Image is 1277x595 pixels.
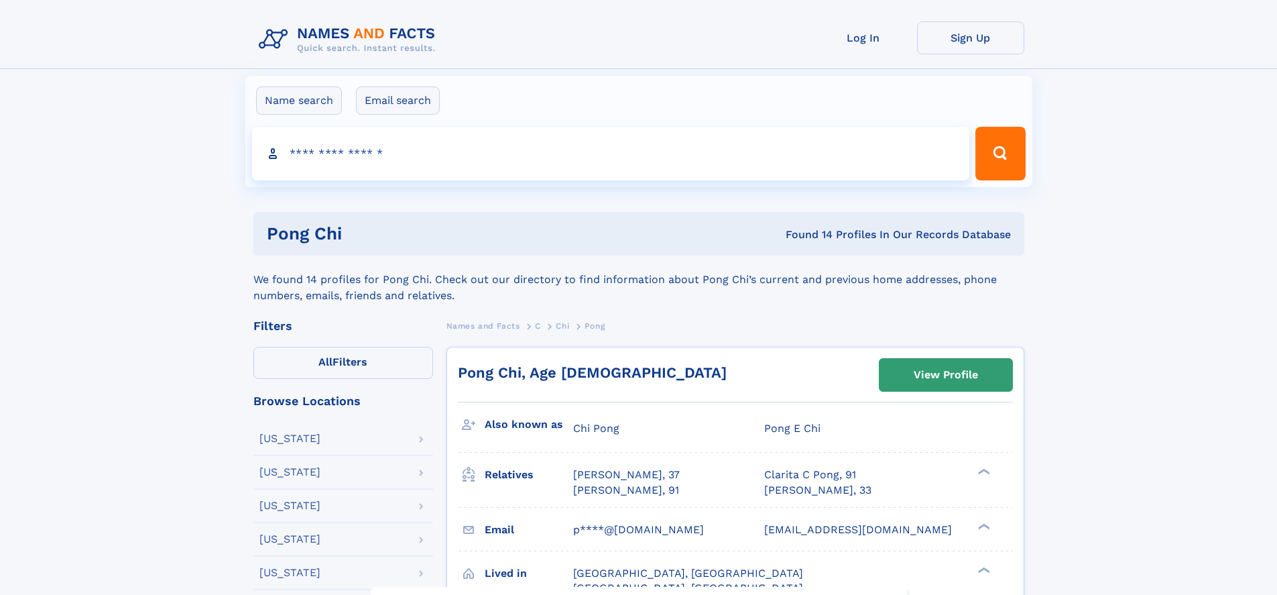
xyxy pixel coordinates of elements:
[879,359,1012,391] a: View Profile
[259,433,320,444] div: [US_STATE]
[573,582,803,594] span: [GEOGRAPHIC_DATA], [GEOGRAPHIC_DATA]
[914,360,978,390] div: View Profile
[253,256,1024,304] div: We found 14 profiles for Pong Chi. Check out our directory to find information about Pong Chi’s c...
[259,467,320,478] div: [US_STATE]
[810,21,917,54] a: Log In
[253,21,446,58] img: Logo Names and Facts
[267,225,564,242] h1: Pong Chi
[252,127,970,180] input: search input
[485,519,573,541] h3: Email
[535,317,541,334] a: C
[253,320,433,332] div: Filters
[573,422,619,435] span: Chi Pong
[764,483,871,498] a: [PERSON_NAME], 33
[253,347,433,379] label: Filters
[573,483,679,498] a: [PERSON_NAME], 91
[764,468,856,482] a: Clarita C Pong, 91
[556,321,569,331] span: Chi
[259,500,320,511] div: [US_STATE]
[485,562,573,585] h3: Lived in
[585,321,605,331] span: Pong
[356,87,440,115] label: Email search
[259,567,320,578] div: [US_STATE]
[458,364,727,381] a: Pong Chi, Age [DEMOGRAPHIC_DATA]
[917,21,1024,54] a: Sign Up
[259,534,320,545] div: [US_STATE]
[485,464,573,486] h3: Relatives
[764,422,820,435] span: Pong E Chi
[446,317,520,334] a: Names and Facts
[253,395,433,407] div: Browse Locations
[975,127,1025,180] button: Search Button
[573,468,680,482] a: [PERSON_NAME], 37
[535,321,541,331] span: C
[975,522,991,531] div: ❯
[485,413,573,436] h3: Also known as
[318,356,332,368] span: All
[764,523,952,536] span: [EMAIL_ADDRESS][DOMAIN_NAME]
[256,87,342,115] label: Name search
[556,317,569,334] a: Chi
[564,227,1011,242] div: Found 14 Profiles In Our Records Database
[975,468,991,476] div: ❯
[975,565,991,574] div: ❯
[573,567,803,580] span: [GEOGRAPHIC_DATA], [GEOGRAPHIC_DATA]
